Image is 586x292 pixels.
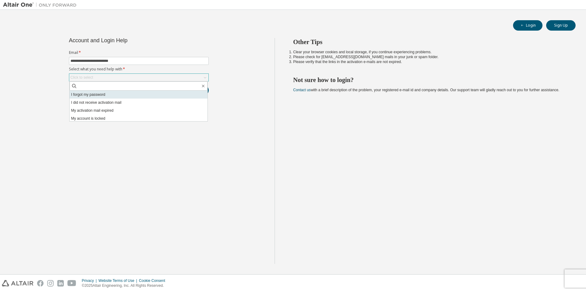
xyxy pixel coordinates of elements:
[293,50,565,54] li: Clear your browser cookies and local storage, if you continue experiencing problems.
[98,278,139,283] div: Website Terms of Use
[67,280,76,286] img: youtube.svg
[69,67,209,72] label: Select what you need help with
[69,74,208,81] div: Click to select
[69,38,181,43] div: Account and Login Help
[139,278,169,283] div: Cookie Consent
[293,88,311,92] a: Contact us
[513,20,542,31] button: Login
[82,278,98,283] div: Privacy
[37,280,44,286] img: facebook.svg
[546,20,576,31] button: Sign Up
[3,2,80,8] img: Altair One
[57,280,64,286] img: linkedin.svg
[69,50,209,55] label: Email
[293,59,565,64] li: Please verify that the links in the activation e-mails are not expired.
[82,283,169,288] p: © 2025 Altair Engineering, Inc. All Rights Reserved.
[70,91,207,99] li: I forgot my password
[70,75,93,80] div: Click to select
[293,76,565,84] h2: Not sure how to login?
[2,280,33,286] img: altair_logo.svg
[293,54,565,59] li: Please check for [EMAIL_ADDRESS][DOMAIN_NAME] mails in your junk or spam folder.
[293,88,559,92] span: with a brief description of the problem, your registered e-mail id and company details. Our suppo...
[293,38,565,46] h2: Other Tips
[47,280,54,286] img: instagram.svg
